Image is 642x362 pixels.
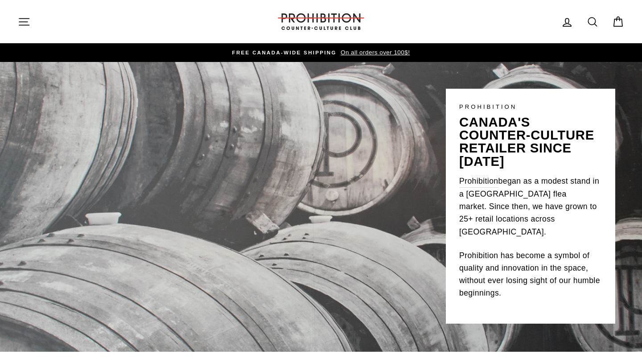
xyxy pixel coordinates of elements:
p: PROHIBITION [459,102,602,111]
a: Prohibition [459,175,498,188]
p: canada's counter-culture retailer since [DATE] [459,116,602,168]
a: FREE CANADA-WIDE SHIPPING On all orders over 100$! [20,48,622,58]
p: began as a modest stand in a [GEOGRAPHIC_DATA] flea market. Since then, we have grown to 25+ reta... [459,175,602,238]
span: On all orders over 100$! [338,49,410,56]
img: PROHIBITION COUNTER-CULTURE CLUB [276,13,366,30]
p: Prohibition has become a symbol of quality and innovation in the space, without ever losing sight... [459,249,602,300]
span: FREE CANADA-WIDE SHIPPING [232,50,337,55]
